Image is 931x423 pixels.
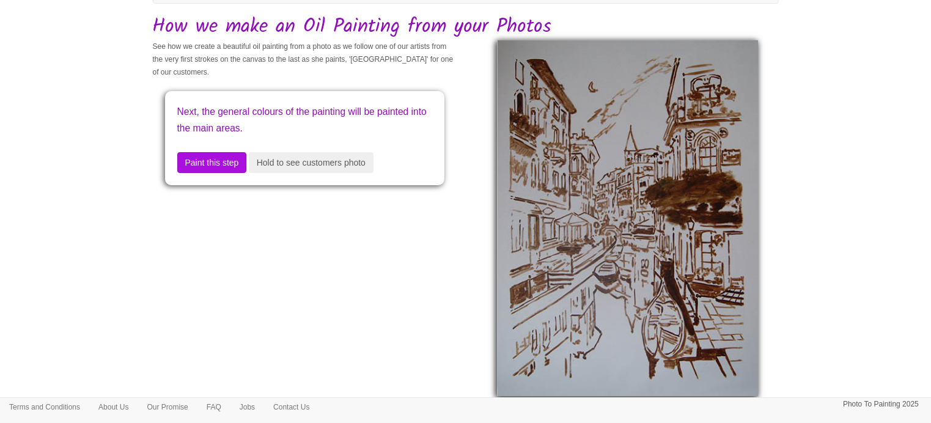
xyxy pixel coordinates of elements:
button: Paint this step [177,152,247,173]
p: Photo To Painting 2025 [843,398,919,411]
p: Next, the general colours of the painting will be painted into the main areas. [177,103,432,137]
a: About Us [89,398,138,416]
button: Hold to see customers photo [249,152,374,173]
a: Jobs [230,398,264,416]
a: Contact Us [264,398,318,416]
a: FAQ [197,398,230,416]
img: The first few strokes - defining the composition [498,40,758,396]
p: See how we create a beautiful oil painting from a photo as we follow one of our artists from the ... [153,40,457,79]
a: Our Promise [138,398,197,416]
h1: How we make an Oil Painting from your Photos [153,16,779,37]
